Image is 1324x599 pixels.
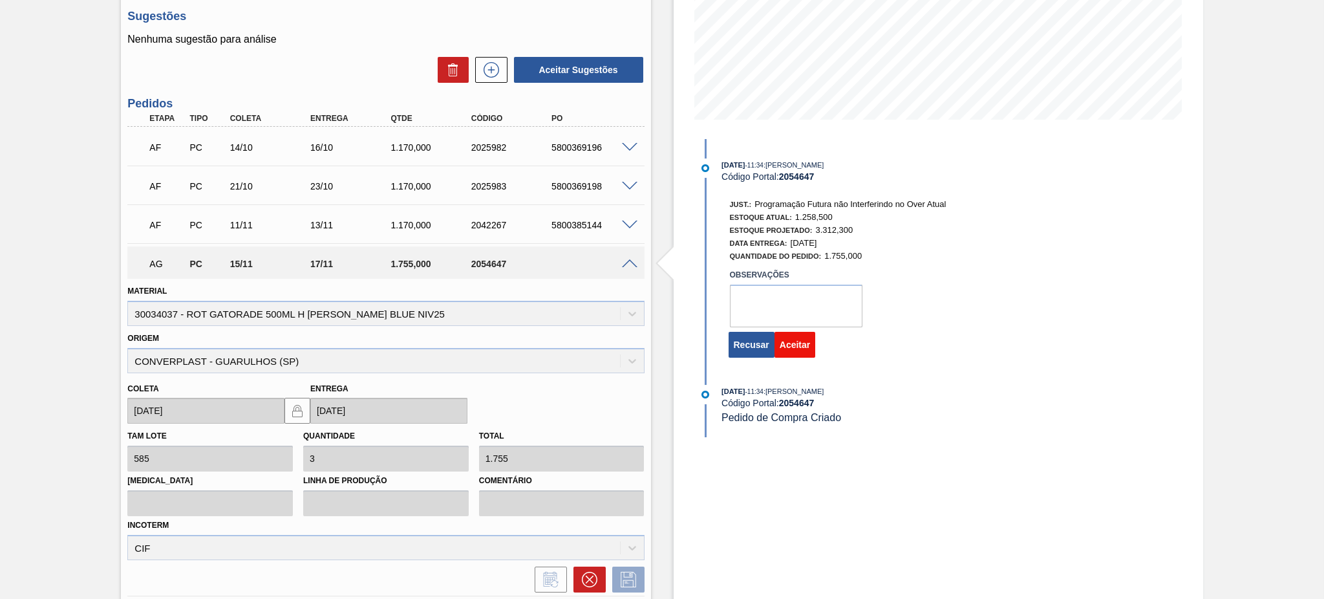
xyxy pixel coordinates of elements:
input: dd/mm/yyyy [127,398,284,424]
div: Aceitar Sugestões [507,56,645,84]
label: Entrega [310,384,348,393]
div: Salvar Pedido [606,567,645,593]
div: Qtde [387,114,478,123]
label: [MEDICAL_DATA] [127,472,293,490]
p: AF [149,220,185,230]
div: Pedido de Compra [186,220,228,230]
span: [DATE] [721,387,745,395]
div: 1.170,000 [387,142,478,153]
p: AF [149,142,185,153]
div: Tipo [186,114,228,123]
label: Comentário [479,472,645,490]
div: Excluir Sugestões [431,57,469,83]
label: Origem [127,334,159,343]
span: 3.312,300 [815,225,853,235]
div: 2025982 [468,142,559,153]
span: 1.755,000 [824,251,862,261]
div: Informar alteração no pedido [528,567,567,593]
div: Aguardando Faturamento [146,211,188,239]
button: locked [284,398,310,424]
strong: 2054647 [779,171,815,182]
div: 13/11/2025 [307,220,398,230]
span: [DATE] [791,238,817,248]
div: 2042267 [468,220,559,230]
div: 1.755,000 [387,259,478,269]
div: 17/11/2025 [307,259,398,269]
span: - 11:34 [745,162,763,169]
div: 5800385144 [548,220,639,230]
div: PO [548,114,639,123]
span: Just.: [730,201,752,208]
div: Código Portal: [721,398,1029,408]
strong: 2054647 [779,398,815,408]
p: AF [149,181,185,191]
span: Pedido de Compra Criado [721,412,841,423]
div: Aguardando Aprovação do Gestor [146,250,188,278]
div: Aguardando Faturamento [146,172,188,201]
span: Data Entrega: [730,239,787,247]
div: Código [468,114,559,123]
div: 21/10/2025 [227,181,317,191]
div: 11/11/2025 [227,220,317,230]
div: 2025983 [468,181,559,191]
button: Aceitar [774,332,815,358]
div: Pedido de Compra [186,142,228,153]
span: Programação Futura não Interferindo no Over Atual [754,199,946,209]
p: Nenhuma sugestão para análise [127,34,644,45]
img: locked [290,403,305,419]
div: Pedido de Compra [186,181,228,191]
span: - 11:34 [745,388,763,395]
label: Incoterm [127,521,169,530]
span: Estoque Projetado: [730,226,813,234]
button: Recusar [729,332,774,358]
div: 14/10/2025 [227,142,317,153]
div: 23/10/2025 [307,181,398,191]
span: Estoque Atual: [730,213,792,221]
button: Aceitar Sugestões [514,57,643,83]
div: 5800369196 [548,142,639,153]
div: Aguardando Faturamento [146,133,188,162]
h3: Pedidos [127,97,644,111]
input: dd/mm/yyyy [310,398,467,424]
label: Observações [730,266,862,285]
div: 2054647 [468,259,559,269]
span: : [PERSON_NAME] [763,161,824,169]
label: Total [479,431,504,441]
div: Entrega [307,114,398,123]
div: 1.170,000 [387,181,478,191]
label: Material [127,287,167,296]
div: Código Portal: [721,171,1029,182]
div: 15/11/2025 [227,259,317,269]
div: 1.170,000 [387,220,478,230]
p: AG [149,259,185,269]
label: Tam lote [127,431,166,441]
div: 16/10/2025 [307,142,398,153]
span: : [PERSON_NAME] [763,387,824,395]
h3: Sugestões [127,10,644,23]
span: Quantidade do Pedido: [730,252,822,260]
div: Pedido de Compra [186,259,228,269]
div: Etapa [146,114,188,123]
img: atual [701,391,709,398]
span: [DATE] [721,161,745,169]
div: 5800369198 [548,181,639,191]
div: Coleta [227,114,317,123]
label: Coleta [127,384,158,393]
div: Cancelar pedido [567,567,606,593]
img: atual [701,164,709,172]
span: 1.258,500 [795,212,833,222]
label: Linha de Produção [303,472,469,490]
div: Nova sugestão [469,57,507,83]
label: Quantidade [303,431,355,441]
